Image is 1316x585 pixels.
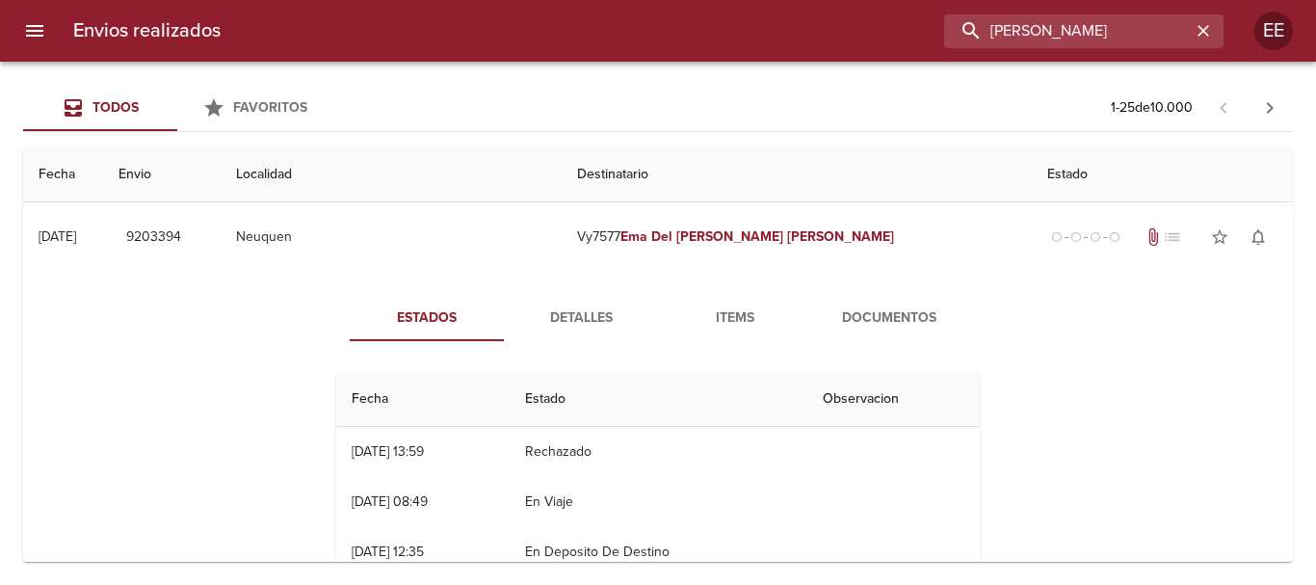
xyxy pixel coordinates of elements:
span: radio_button_unchecked [1090,231,1101,243]
em: [PERSON_NAME] [676,228,783,245]
span: notifications_none [1249,227,1268,247]
span: radio_button_unchecked [1109,231,1120,243]
th: Observacion [807,372,980,427]
div: Tabs detalle de guia [350,295,966,341]
em: Del [651,228,672,245]
span: 9203394 [126,226,181,250]
td: Neuquen [221,202,562,272]
span: radio_button_unchecked [1051,231,1063,243]
span: Tiene documentos adjuntos [1144,227,1163,247]
td: Vy7577 [562,202,1032,272]
th: Fecha [23,147,103,202]
div: [DATE] [39,228,76,245]
span: Estados [361,306,492,331]
div: EE [1254,12,1293,50]
span: Items [670,306,801,331]
span: Pagina anterior [1200,97,1247,117]
div: [DATE] 13:59 [352,443,424,460]
button: Agregar a favoritos [1200,218,1239,256]
span: Detalles [515,306,646,331]
span: Todos [92,99,139,116]
input: buscar [944,14,1191,48]
div: [DATE] 08:49 [352,493,428,510]
th: Destinatario [562,147,1032,202]
th: Estado [510,372,807,427]
button: menu [12,8,58,54]
td: Rechazado [510,427,807,477]
button: 9203394 [118,220,189,255]
div: Abrir información de usuario [1254,12,1293,50]
th: Localidad [221,147,562,202]
th: Estado [1032,147,1293,202]
span: No tiene pedido asociado [1163,227,1182,247]
div: Tabs Envios [23,85,331,131]
span: Pagina siguiente [1247,85,1293,131]
div: [DATE] 12:35 [352,544,424,560]
th: Envio [103,147,221,202]
td: En Viaje [510,477,807,527]
th: Fecha [336,372,510,427]
em: Ema [620,228,647,245]
h6: Envios realizados [73,15,221,46]
em: [PERSON_NAME] [787,228,894,245]
p: 1 - 25 de 10.000 [1111,98,1193,118]
span: Documentos [824,306,955,331]
span: star_border [1210,227,1229,247]
span: radio_button_unchecked [1070,231,1082,243]
td: En Deposito De Destino [510,527,807,577]
span: Favoritos [233,99,307,116]
button: Activar notificaciones [1239,218,1277,256]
